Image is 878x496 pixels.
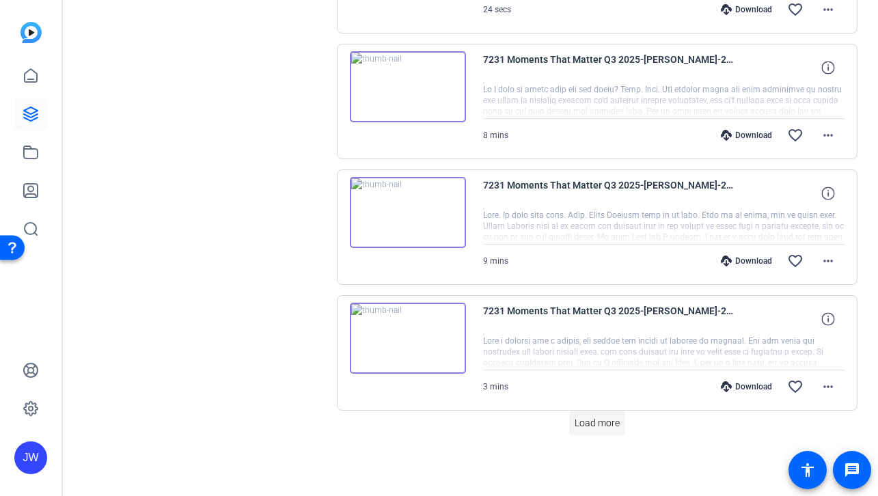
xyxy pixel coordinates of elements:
[799,462,816,478] mat-icon: accessibility
[844,462,860,478] mat-icon: message
[20,22,42,43] img: blue-gradient.svg
[787,1,804,18] mat-icon: favorite_border
[350,51,466,122] img: thumb-nail
[714,381,779,392] div: Download
[714,256,779,266] div: Download
[14,441,47,474] div: JW
[483,303,736,335] span: 7231 Moments That Matter Q3 2025-[PERSON_NAME]-2025-08-27-10-00-25-648-0
[820,378,836,395] mat-icon: more_horiz
[820,253,836,269] mat-icon: more_horiz
[787,253,804,269] mat-icon: favorite_border
[787,378,804,395] mat-icon: favorite_border
[483,5,511,14] span: 24 secs
[350,177,466,248] img: thumb-nail
[714,4,779,15] div: Download
[569,411,625,435] button: Load more
[820,127,836,143] mat-icon: more_horiz
[483,177,736,210] span: 7231 Moments That Matter Q3 2025-[PERSON_NAME]-2025-08-27-10-04-49-739-0
[575,416,620,430] span: Load more
[483,256,508,266] span: 9 mins
[820,1,836,18] mat-icon: more_horiz
[350,303,466,374] img: thumb-nail
[714,130,779,141] div: Download
[483,382,508,391] span: 3 mins
[483,130,508,140] span: 8 mins
[483,51,736,84] span: 7231 Moments That Matter Q3 2025-[PERSON_NAME]-2025-08-27-10-15-41-906-0
[787,127,804,143] mat-icon: favorite_border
